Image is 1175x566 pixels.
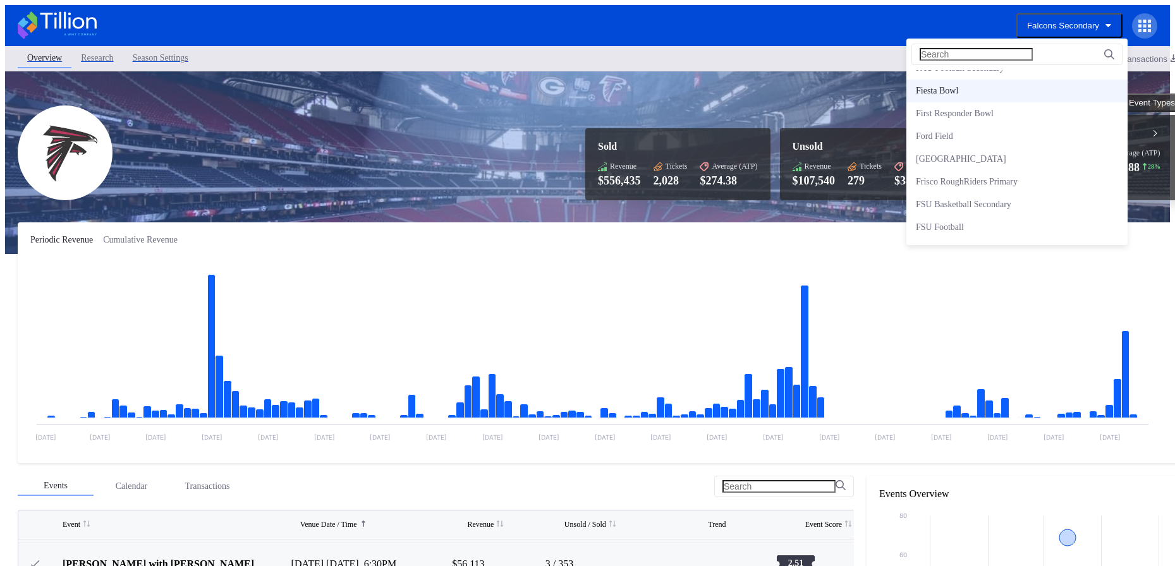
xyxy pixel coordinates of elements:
[920,48,1033,61] input: Search
[916,109,994,119] div: First Responder Bowl
[916,86,958,96] div: Fiesta Bowl
[916,177,1018,187] div: Frisco RoughRiders Primary
[916,154,1006,164] div: [GEOGRAPHIC_DATA]
[916,200,1011,210] div: FSU Basketball Secondary
[916,131,953,141] div: Ford Field
[916,222,964,232] div: FSU Football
